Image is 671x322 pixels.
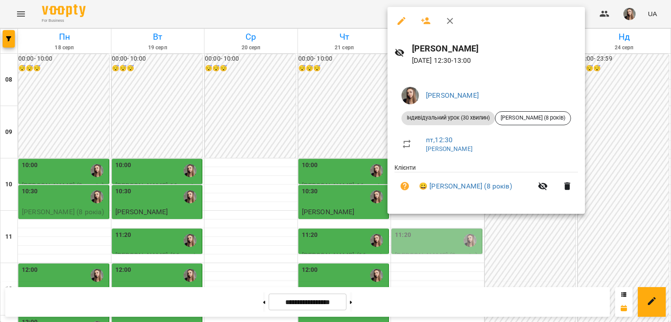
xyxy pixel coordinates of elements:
a: [PERSON_NAME] [426,145,473,152]
a: пт , 12:30 [426,136,453,144]
button: Візит ще не сплачено. Додати оплату? [394,176,415,197]
ul: Клієнти [394,163,578,204]
p: [DATE] 12:30 - 13:00 [412,55,578,66]
div: [PERSON_NAME] (8 років) [495,111,571,125]
h6: [PERSON_NAME] [412,42,578,55]
img: 6616469b542043e9b9ce361bc48015fd.jpeg [401,87,419,104]
span: [PERSON_NAME] (8 років) [495,114,571,122]
span: Індивідуальний урок (30 хвилин) [401,114,495,122]
a: 😀 [PERSON_NAME] (8 років) [419,181,512,192]
a: [PERSON_NAME] [426,91,479,99]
